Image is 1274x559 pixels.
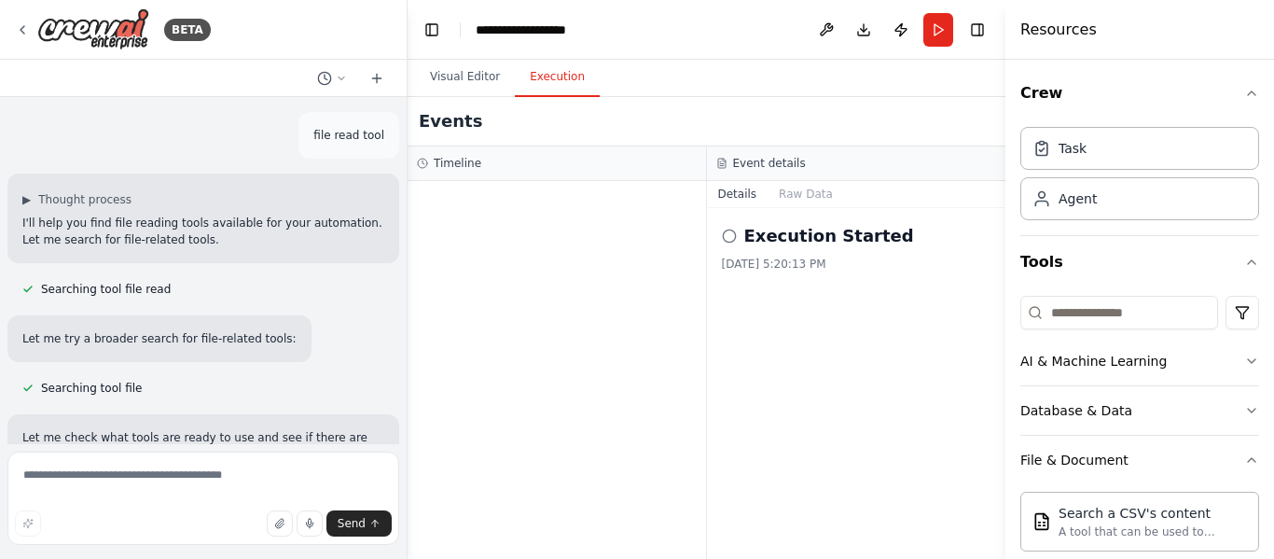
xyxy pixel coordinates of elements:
span: Send [338,516,366,531]
span: Thought process [38,192,132,207]
h2: Events [419,108,482,134]
button: Hide right sidebar [964,17,990,43]
button: File & Document [1020,436,1259,484]
img: Logo [37,8,149,50]
button: Start a new chat [362,67,392,90]
button: Details [707,181,769,207]
h3: Event details [733,156,806,171]
button: Improve this prompt [15,510,41,537]
div: Crew [1020,119,1259,235]
span: Searching tool file [41,381,142,396]
div: A tool that can be used to semantic search a query from a CSV's content. [1059,524,1247,539]
nav: breadcrumb [476,21,566,39]
button: Switch to previous chat [310,67,354,90]
img: CSVSearchTool [1032,512,1051,531]
p: file read tool [313,127,384,144]
button: Visual Editor [415,58,515,97]
div: Agent [1059,189,1097,208]
h3: Timeline [434,156,481,171]
div: File & Document [1020,451,1129,469]
h2: Execution Started [744,223,914,249]
p: Let me try a broader search for file-related tools: [22,330,297,347]
p: Let me check what tools are ready to use and see if there are any file-related ones: [22,429,384,463]
button: Click to speak your automation idea [297,510,323,537]
button: ▶Thought process [22,192,132,207]
button: Execution [515,58,600,97]
button: AI & Machine Learning [1020,337,1259,385]
button: Send [326,510,392,537]
div: BETA [164,19,211,41]
span: Searching tool file read [41,282,171,297]
p: I'll help you find file reading tools available for your automation. Let me search for file-relat... [22,215,384,248]
div: AI & Machine Learning [1020,352,1167,370]
button: Upload files [267,510,293,537]
button: Tools [1020,236,1259,288]
span: ▶ [22,192,31,207]
div: Search a CSV's content [1059,504,1247,523]
div: Database & Data [1020,401,1132,420]
button: Hide left sidebar [419,17,445,43]
button: Raw Data [768,181,844,207]
div: Task [1059,139,1087,158]
button: Crew [1020,67,1259,119]
button: Database & Data [1020,386,1259,435]
div: [DATE] 5:20:13 PM [722,257,991,272]
h4: Resources [1020,19,1097,41]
